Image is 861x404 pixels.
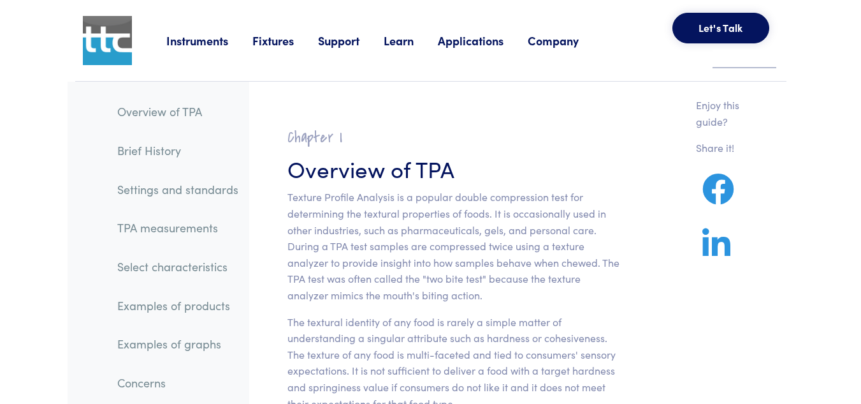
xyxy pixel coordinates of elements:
h2: Chapter I [287,128,619,147]
a: Share on LinkedIn [696,243,737,259]
a: Instruments [166,33,252,49]
a: Support [318,33,384,49]
p: Enjoy this guide? [696,97,756,130]
a: TPA measurements [107,213,249,243]
a: Overview of TPA [107,97,249,126]
a: Applications [438,33,528,49]
p: Share it! [696,140,756,156]
a: Examples of graphs [107,329,249,359]
a: Settings and standards [107,175,249,204]
a: Company [528,33,603,49]
a: Fixtures [252,33,318,49]
a: Learn [384,33,438,49]
a: Select characteristics [107,252,249,281]
h3: Overview of TPA [287,153,619,184]
p: Texture Profile Analysis is a popular double compression test for determining the textural proper... [287,189,619,303]
a: Concerns [107,368,249,398]
a: Examples of products [107,291,249,320]
img: ttc_logo_1x1_v1.0.png [83,16,132,65]
a: Brief History [107,136,249,165]
button: Let's Talk [672,13,769,43]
